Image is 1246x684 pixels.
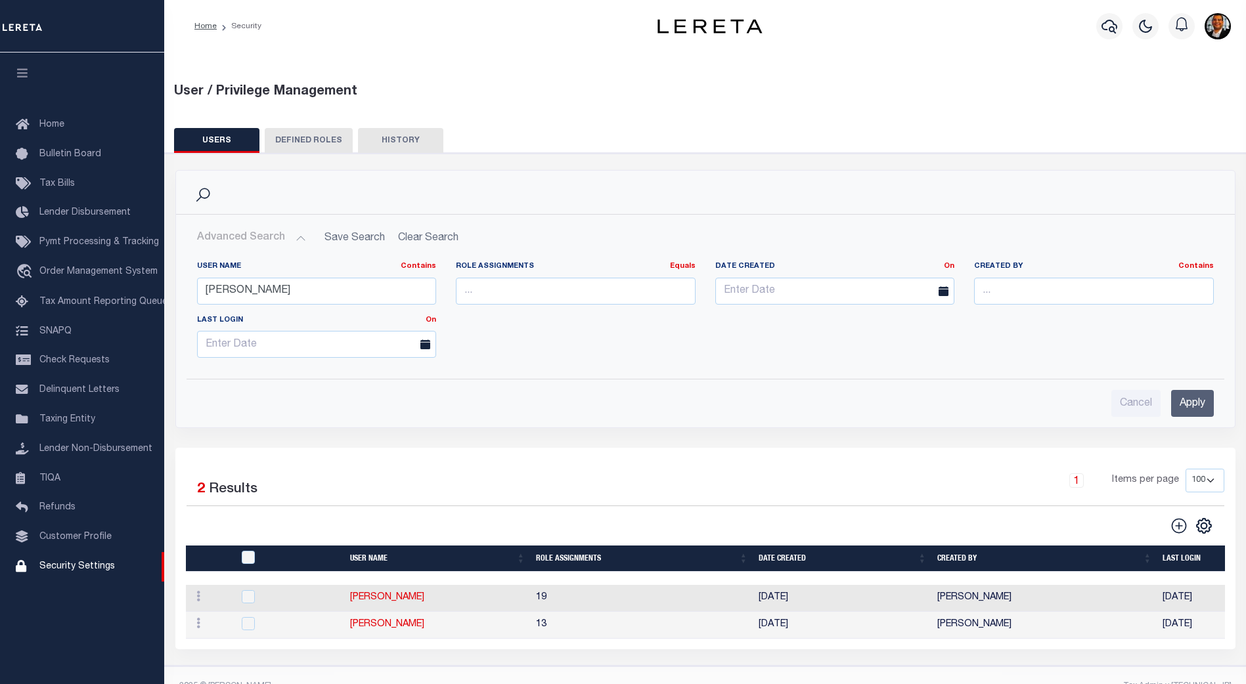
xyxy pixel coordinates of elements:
input: ... [456,278,696,305]
td: [DATE] [753,612,932,639]
span: Taxing Entity [39,415,95,424]
label: Results [209,479,257,500]
span: Check Requests [39,356,110,365]
a: [PERSON_NAME] [350,593,424,602]
label: Date Created [705,261,965,272]
span: Refunds [39,503,76,512]
button: DEFINED ROLES [265,128,353,153]
span: Order Management System [39,267,158,276]
button: HISTORY [358,128,443,153]
a: Contains [401,263,436,270]
a: On [426,316,436,324]
label: Last Login [187,315,447,326]
td: [DATE] [753,585,932,612]
button: USERS [174,128,259,153]
th: User Name: activate to sort column ascending [345,545,531,572]
span: Tax Amount Reporting Queue [39,297,167,307]
span: Lender Disbursement [39,208,131,217]
input: Enter Date [197,331,437,358]
li: Security [217,20,261,32]
label: Created By [974,261,1214,272]
a: Contains [1178,263,1214,270]
a: Home [194,22,217,30]
span: Delinquent Letters [39,385,120,395]
button: Advanced Search [197,225,306,251]
a: [PERSON_NAME] [350,620,424,629]
a: On [944,263,954,270]
input: Cancel [1111,390,1161,417]
span: Pymt Processing & Tracking [39,238,159,247]
th: UserID [234,545,345,572]
img: logo-dark.svg [657,19,763,33]
span: 2 [197,482,205,496]
span: TIQA [39,473,60,482]
th: Role Assignments: activate to sort column ascending [531,545,753,572]
th: Date Created: activate to sort column ascending [753,545,932,572]
span: SNAPQ [39,326,72,335]
input: ... [974,278,1214,305]
span: Bulletin Board [39,150,101,159]
a: 1 [1069,473,1084,488]
span: Tax Bills [39,179,75,188]
td: [PERSON_NAME] [932,612,1157,639]
span: Customer Profile [39,532,112,542]
label: User Name [197,261,437,272]
span: Home [39,120,64,129]
th: Created By: activate to sort column ascending [932,545,1157,572]
a: Equals [670,263,696,270]
td: 19 [531,585,753,612]
input: Enter Date [715,278,955,305]
input: ... [197,278,437,305]
td: 13 [531,612,753,639]
span: Lender Non-Disbursement [39,444,152,454]
div: User / Privilege Management [174,82,1237,102]
i: travel_explore [16,264,37,281]
span: Items per page [1112,473,1179,488]
span: Security Settings [39,562,115,571]
td: [PERSON_NAME] [932,585,1157,612]
label: Role Assignments [456,261,696,272]
input: Apply [1171,390,1214,417]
